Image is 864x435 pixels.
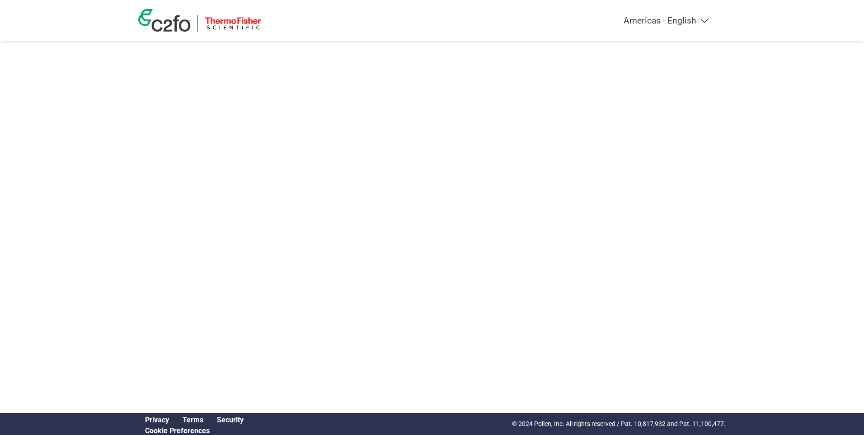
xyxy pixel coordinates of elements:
a: Privacy [145,416,169,424]
a: Terms [183,416,203,424]
a: Cookie Preferences, opens a dedicated popup modal window [145,426,210,435]
p: © 2024 Pollen, Inc. All rights reserved / Pat. 10,817,932 and Pat. 11,100,477. [512,419,726,429]
a: Security [217,416,244,424]
img: Thermo Fisher Scientific [205,15,261,32]
img: c2fo logo [138,9,191,32]
div: Open Cookie Preferences Modal [138,426,250,435]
